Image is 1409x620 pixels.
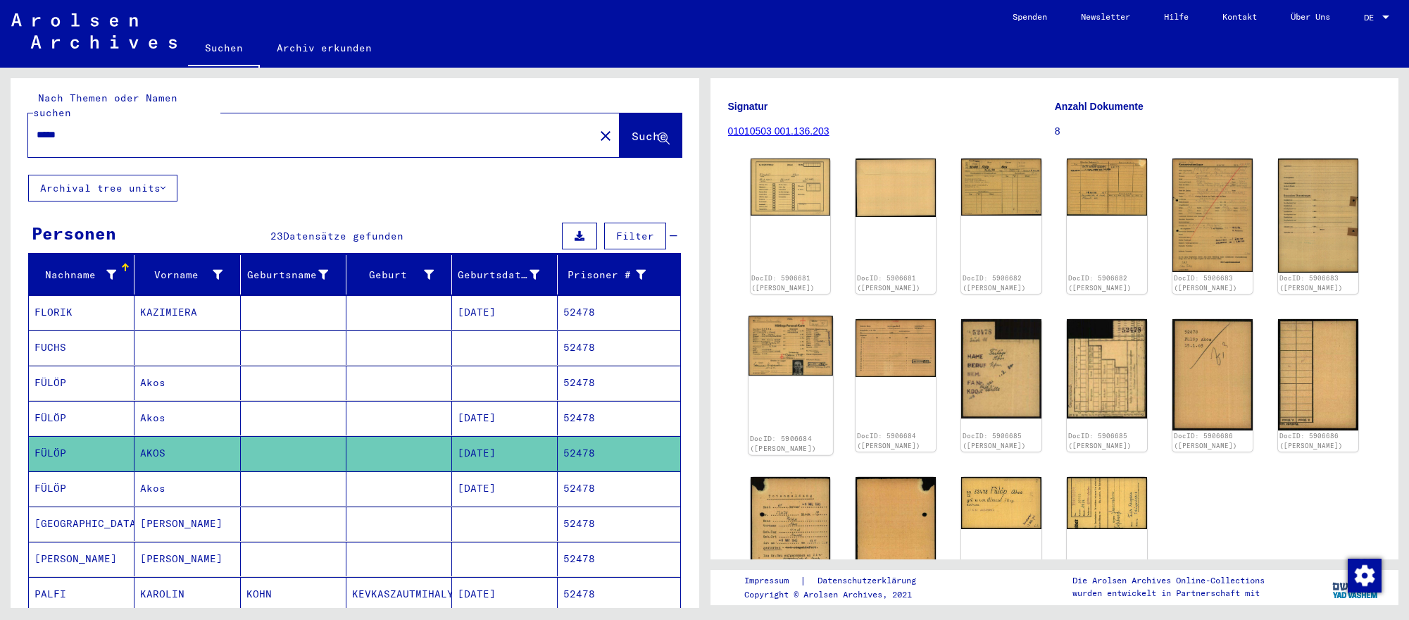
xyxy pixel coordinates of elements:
[1067,159,1147,216] img: 002.jpg
[35,263,134,286] div: Nachname
[558,401,680,435] mat-cell: 52478
[246,268,328,283] div: Geburtsname
[563,268,645,283] div: Prisoner #
[134,255,240,294] mat-header-cell: Vorname
[1347,558,1381,592] div: Zustimmung ändern
[1055,101,1144,112] b: Anzahl Dokumente
[1348,559,1382,593] img: Zustimmung ändern
[452,255,558,294] mat-header-cell: Geburtsdatum
[1067,477,1147,529] img: 002.jpg
[140,263,239,286] div: Vorname
[260,31,389,65] a: Archiv erkunden
[241,577,346,612] mat-cell: KOHN
[856,319,936,377] img: 002.jpg
[1067,319,1147,418] img: 002.jpg
[458,263,557,286] div: Geburtsdatum
[29,577,134,612] mat-cell: PALFI
[558,330,680,365] mat-cell: 52478
[749,435,816,453] a: DocID: 5906684 ([PERSON_NAME])
[1072,587,1265,600] p: wurden entwickelt in Partnerschaft mit
[1279,274,1343,292] a: DocID: 5906683 ([PERSON_NAME])
[458,268,539,283] div: Geburtsdatum
[751,477,831,591] img: 001.jpg
[11,13,177,49] img: Arolsen_neg.svg
[134,436,240,471] mat-cell: AKOS
[558,542,680,576] mat-cell: 52478
[29,295,134,330] mat-cell: FLORIK
[751,274,815,292] a: DocID: 5906681 ([PERSON_NAME])
[558,366,680,400] mat-cell: 52478
[1364,13,1379,23] span: DE
[452,577,558,612] mat-cell: [DATE]
[134,401,240,435] mat-cell: Akos
[32,221,116,246] div: Personen
[961,477,1041,529] img: 001.jpg
[452,471,558,506] mat-cell: [DATE]
[29,401,134,435] mat-cell: FÜLÖP
[29,330,134,365] mat-cell: FUCHS
[346,255,452,294] mat-header-cell: Geburt‏
[558,577,680,612] mat-cell: 52478
[558,471,680,506] mat-cell: 52478
[1172,319,1253,430] img: 001.jpg
[33,92,177,119] mat-label: Nach Themen oder Namen suchen
[29,366,134,400] mat-cell: FÜLÖP
[134,366,240,400] mat-cell: Akos
[246,263,346,286] div: Geburtsname
[452,401,558,435] mat-cell: [DATE]
[620,113,682,157] button: Suche
[270,230,283,242] span: 23
[134,295,240,330] mat-cell: KAZIMIERA
[616,230,654,242] span: Filter
[597,128,614,144] mat-icon: close
[28,175,177,201] button: Archival tree units
[1174,274,1237,292] a: DocID: 5906683 ([PERSON_NAME])
[744,573,933,588] div: |
[134,471,240,506] mat-cell: Akos
[1279,432,1343,449] a: DocID: 5906686 ([PERSON_NAME])
[1172,159,1253,271] img: 001.jpg
[856,477,936,591] img: 002.jpg
[452,295,558,330] mat-cell: [DATE]
[856,159,936,217] img: 002.jpg
[452,436,558,471] mat-cell: [DATE]
[1278,319,1358,430] img: 002.jpg
[963,432,1026,449] a: DocID: 5906685 ([PERSON_NAME])
[29,436,134,471] mat-cell: FÜLÖP
[558,295,680,330] mat-cell: 52478
[632,129,667,143] span: Suche
[1174,432,1237,449] a: DocID: 5906686 ([PERSON_NAME])
[134,507,240,541] mat-cell: [PERSON_NAME]
[744,573,800,588] a: Impressum
[963,274,1026,292] a: DocID: 5906682 ([PERSON_NAME])
[35,268,116,283] div: Nachname
[604,223,666,249] button: Filter
[134,577,240,612] mat-cell: KAROLIN
[558,507,680,541] mat-cell: 52478
[728,101,768,112] b: Signatur
[29,255,134,294] mat-header-cell: Nachname
[1055,124,1381,139] p: 8
[283,230,403,242] span: Datensätze gefunden
[563,263,663,286] div: Prisoner #
[29,471,134,506] mat-cell: FÜLÖP
[857,432,920,449] a: DocID: 5906684 ([PERSON_NAME])
[749,316,833,376] img: 001.jpg
[857,274,920,292] a: DocID: 5906681 ([PERSON_NAME])
[1278,159,1358,273] img: 002.jpg
[1068,432,1132,449] a: DocID: 5906685 ([PERSON_NAME])
[134,542,240,576] mat-cell: [PERSON_NAME]
[751,159,831,216] img: 001.jpg
[1329,569,1382,604] img: yv_logo.png
[591,121,620,149] button: Clear
[558,255,680,294] mat-header-cell: Prisoner #
[961,319,1041,418] img: 001.jpg
[744,588,933,601] p: Copyright © Arolsen Archives, 2021
[241,255,346,294] mat-header-cell: Geburtsname
[961,159,1041,216] img: 001.jpg
[352,263,451,286] div: Geburt‏
[728,125,829,137] a: 01010503 001.136.203
[1068,274,1132,292] a: DocID: 5906682 ([PERSON_NAME])
[806,573,933,588] a: Datenschutzerklärung
[346,577,452,612] mat-cell: KEVKASZAUTMIHALYFA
